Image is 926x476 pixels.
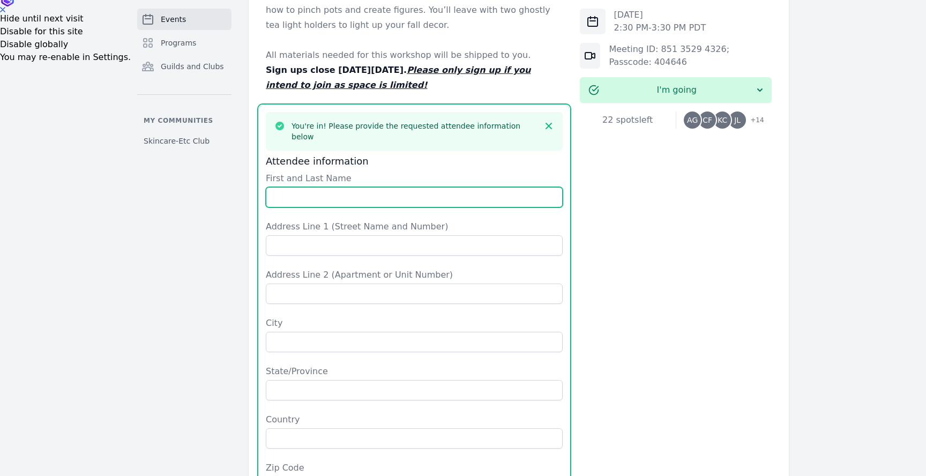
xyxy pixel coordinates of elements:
h3: You're in! Please provide the requested attendee information below [292,121,537,142]
label: Address Line 1 (Street Name and Number) [266,220,563,233]
span: Guilds and Clubs [161,61,224,72]
label: Address Line 2 (Apartment or Unit Number) [266,269,563,281]
h3: Attendee information [266,155,563,168]
a: Skincare-Etc Club [137,131,231,151]
span: + 14 [744,114,764,129]
span: I'm going [599,84,755,96]
span: JL [734,116,741,124]
label: City [266,317,563,330]
label: State/Province [266,365,563,378]
span: AG [687,116,698,124]
label: First and Last Name [266,172,563,185]
label: Country [266,413,563,426]
p: 2:30 PM - 3:30 PM PDT [614,21,706,34]
label: Zip Code [266,462,563,474]
span: CF [703,116,712,124]
span: Skincare-Etc Club [144,136,210,146]
a: Meeting ID: 851 3529 4326; Passcode: 404646 [609,44,729,67]
span: KC [718,116,727,124]
span: Events [161,14,186,25]
button: I'm going [580,77,772,103]
strong: Sign ups close [DATE][DATE]. [266,65,531,90]
p: My communities [137,116,231,125]
a: Events [137,9,231,30]
a: Guilds and Clubs [137,56,231,77]
p: All materials needed for this workshop will be shipped to you. [266,48,563,63]
span: Programs [161,38,196,48]
a: Programs [137,32,231,54]
nav: Sidebar [137,9,231,151]
div: 22 spots left [580,114,676,127]
p: [DATE] [614,9,706,21]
